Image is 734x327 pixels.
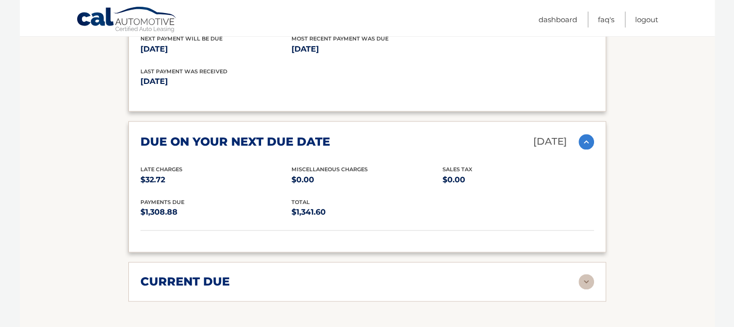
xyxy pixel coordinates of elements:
[443,173,594,187] p: $0.00
[539,12,577,27] a: Dashboard
[579,134,594,150] img: accordion-active.svg
[291,42,443,56] p: [DATE]
[291,166,368,173] span: Miscellaneous Charges
[579,274,594,289] img: accordion-rest.svg
[598,12,614,27] a: FAQ's
[140,199,184,205] span: Payments Due
[140,166,182,173] span: Late Charges
[140,42,291,56] p: [DATE]
[291,35,388,42] span: Most Recent Payment Was Due
[140,35,222,42] span: Next Payment will be due
[140,75,367,88] p: [DATE]
[140,205,291,219] p: $1,308.88
[76,6,178,34] a: Cal Automotive
[140,173,291,187] p: $32.72
[443,166,472,173] span: Sales Tax
[635,12,658,27] a: Logout
[533,133,567,150] p: [DATE]
[140,135,330,149] h2: due on your next due date
[291,205,443,219] p: $1,341.60
[140,68,227,75] span: Last Payment was received
[291,199,310,205] span: total
[291,173,443,187] p: $0.00
[140,274,230,289] h2: current due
